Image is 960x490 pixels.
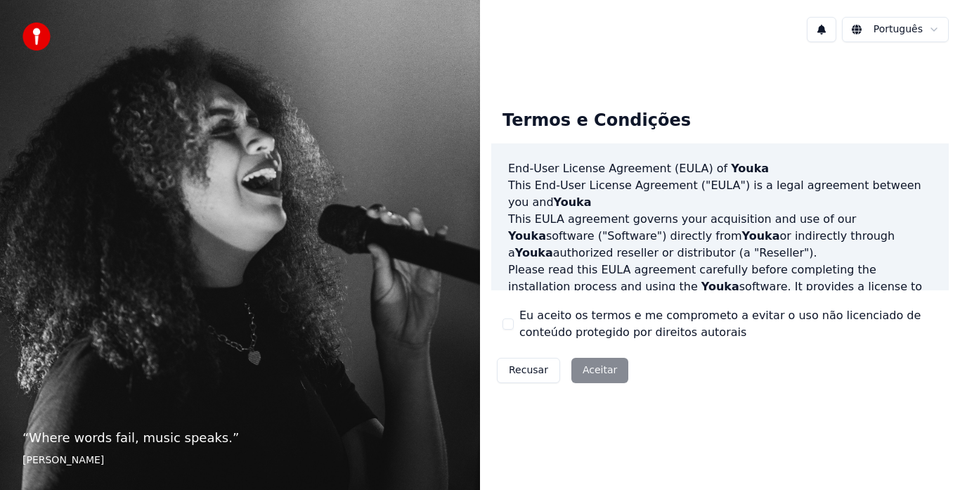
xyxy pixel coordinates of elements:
[22,428,458,448] p: “ Where words fail, music speaks. ”
[701,280,739,293] span: Youka
[742,229,780,243] span: Youka
[497,358,560,383] button: Recusar
[508,211,932,262] p: This EULA agreement governs your acquisition and use of our software ("Software") directly from o...
[554,195,592,209] span: Youka
[508,160,932,177] h3: End-User License Agreement (EULA) of
[22,22,51,51] img: youka
[515,246,553,259] span: Youka
[519,307,938,341] label: Eu aceito os termos e me comprometo a evitar o uso não licenciado de conteúdo protegido por direi...
[508,229,546,243] span: Youka
[508,262,932,329] p: Please read this EULA agreement carefully before completing the installation process and using th...
[508,177,932,211] p: This End-User License Agreement ("EULA") is a legal agreement between you and
[491,98,702,143] div: Termos e Condições
[731,162,769,175] span: Youka
[22,453,458,468] footer: [PERSON_NAME]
